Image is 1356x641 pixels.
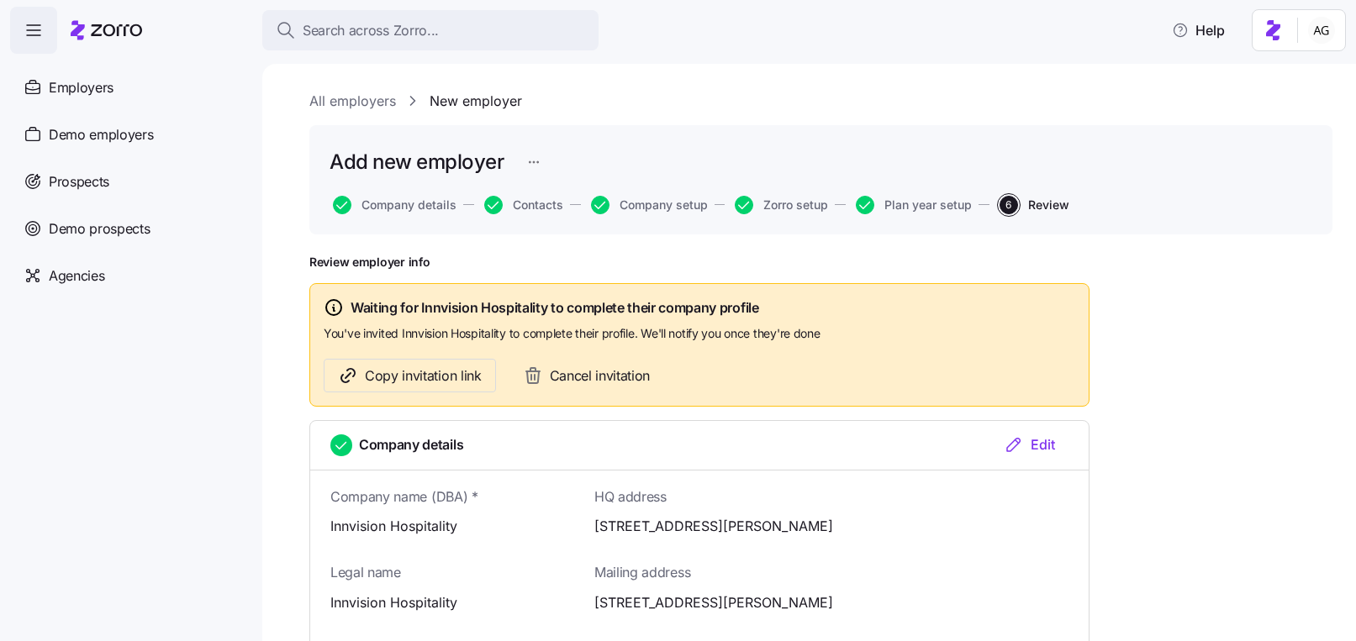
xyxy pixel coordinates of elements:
span: Search across Zorro... [303,20,439,41]
img: 5fc55c57e0610270ad857448bea2f2d5 [1308,17,1335,44]
span: [STREET_ADDRESS][PERSON_NAME] [594,592,1089,613]
span: Copy invitation link [365,365,482,386]
span: Innvision Hospitality [330,516,561,537]
span: Prospects [49,171,109,192]
a: 6Review [996,196,1069,214]
h1: Add new employer [330,149,504,175]
span: Cancel invitation [550,365,651,386]
span: Contacts [513,199,563,211]
a: Agencies [10,252,249,299]
a: Company setup [588,196,708,214]
span: Mailing address [594,562,690,583]
a: All employers [309,91,396,112]
div: Edit [1004,434,1055,454]
button: Copy invitation link [324,359,496,392]
a: Company details [330,196,456,214]
span: Demo employers [49,124,154,145]
a: Contacts [481,196,563,214]
span: Company setup [620,199,708,211]
button: Zorro setup [735,196,828,214]
span: Legal name [330,562,401,583]
span: Review [1028,199,1069,211]
button: Contacts [484,196,563,214]
span: Waiting for Innvision Hospitality to complete their company profile [351,297,759,318]
a: Demo employers [10,111,249,158]
button: Cancel invitation [509,360,664,391]
span: Company details [361,199,456,211]
a: Plan year setup [852,196,972,214]
button: Company setup [591,196,708,214]
span: Help [1172,20,1225,40]
span: Employers [49,77,113,98]
button: Edit [990,434,1068,454]
span: HQ address [594,486,667,507]
span: Demo prospects [49,218,150,239]
a: Zorro setup [731,196,828,214]
a: Employers [10,64,249,111]
span: 6 [1000,196,1018,214]
a: Prospects [10,158,249,205]
button: Plan year setup [856,196,972,214]
h1: Review employer info [309,255,1090,270]
button: Search across Zorro... [262,10,599,50]
span: [STREET_ADDRESS][PERSON_NAME] [594,516,1089,537]
span: You've invited Innvision Hospitality to complete their profile. We'll notify you once they're done [324,325,1075,342]
span: Plan year setup [884,199,972,211]
button: 6Review [1000,196,1069,214]
span: Innvision Hospitality [330,592,561,613]
a: New employer [430,91,522,112]
span: Company details [359,434,463,455]
button: Company details [333,196,456,214]
span: Company name (DBA) * [330,486,478,507]
span: Agencies [49,265,104,286]
a: Demo prospects [10,205,249,252]
button: Help [1158,13,1238,47]
span: Zorro setup [763,199,828,211]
